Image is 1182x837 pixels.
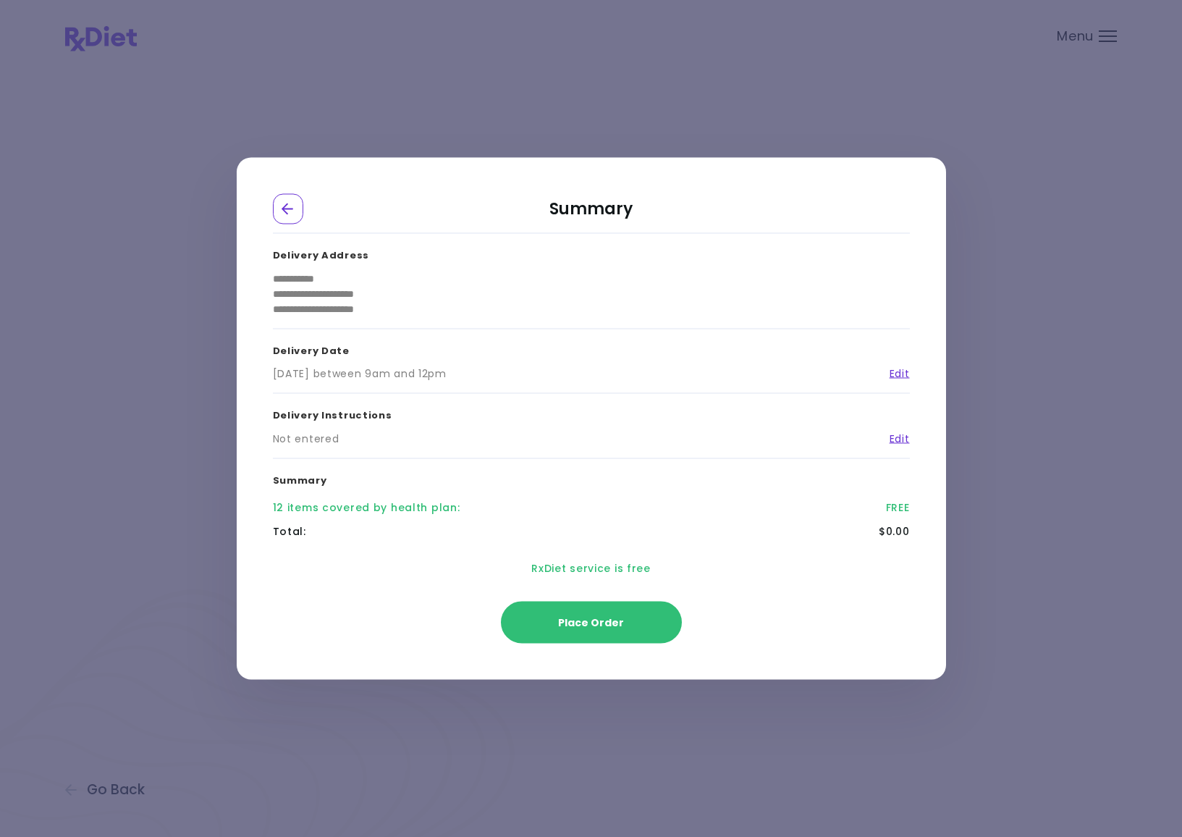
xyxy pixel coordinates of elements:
[273,544,910,594] div: RxDiet service is free
[273,234,910,272] h3: Delivery Address
[273,458,910,496] h3: Summary
[273,431,339,446] div: Not entered
[886,500,910,516] div: FREE
[879,524,910,539] div: $0.00
[558,615,624,630] span: Place Order
[273,366,447,382] div: [DATE] between 9am and 12pm
[879,366,910,382] a: Edit
[273,194,910,234] h2: Summary
[273,500,460,516] div: 12 items covered by health plan :
[273,194,303,224] div: Go Back
[879,431,910,446] a: Edit
[273,524,306,539] div: Total :
[273,394,910,432] h3: Delivery Instructions
[273,329,910,366] h3: Delivery Date
[501,602,682,644] button: Place Order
